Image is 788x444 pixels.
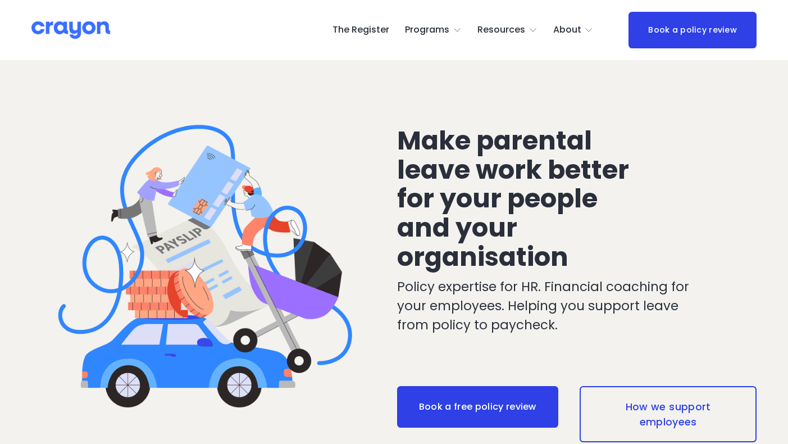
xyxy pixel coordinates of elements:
a: The Register [332,21,389,39]
a: How we support employees [580,386,756,442]
img: Crayon [31,20,110,40]
a: folder dropdown [405,21,462,39]
a: Book a policy review [628,12,757,48]
a: Book a free policy review [397,386,558,428]
span: Programs [405,22,449,38]
a: folder dropdown [553,21,594,39]
p: Policy expertise for HR. Financial coaching for your employees. Helping you support leave from po... [397,277,695,334]
a: folder dropdown [477,21,538,39]
span: About [553,22,581,38]
span: Resources [477,22,525,38]
span: Make parental leave work better for your people and your organisation [397,122,635,274]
